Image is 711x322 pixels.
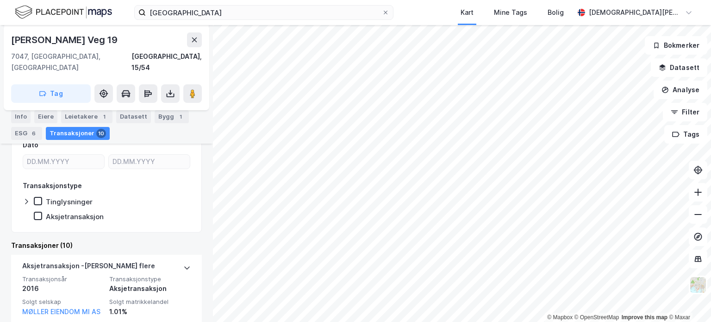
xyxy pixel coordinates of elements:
[548,7,564,18] div: Bolig
[61,110,112,123] div: Leietakere
[689,276,707,294] img: Z
[11,51,131,73] div: 7047, [GEOGRAPHIC_DATA], [GEOGRAPHIC_DATA]
[22,283,104,294] div: 2016
[131,51,202,73] div: [GEOGRAPHIC_DATA], 15/54
[116,110,151,123] div: Datasett
[665,278,711,322] iframe: Chat Widget
[146,6,382,19] input: Søk på adresse, matrikkel, gårdeiere, leietakere eller personer
[100,112,109,121] div: 1
[109,306,191,317] div: 1.01%
[155,110,189,123] div: Bygg
[109,298,191,306] span: Solgt matrikkelandel
[23,139,38,151] div: Dato
[46,197,93,206] div: Tinglysninger
[574,314,619,321] a: OpenStreetMap
[109,155,190,169] input: DD.MM.YYYY
[34,110,57,123] div: Eiere
[665,278,711,322] div: Kontrollprogram for chat
[645,36,707,55] button: Bokmerker
[11,240,202,251] div: Transaksjoner (10)
[22,275,104,283] span: Transaksjonsår
[46,212,104,221] div: Aksjetransaksjon
[654,81,707,99] button: Analyse
[622,314,667,321] a: Improve this map
[22,260,155,275] div: Aksjetransaksjon - [PERSON_NAME] flere
[109,275,191,283] span: Transaksjonstype
[663,103,707,121] button: Filter
[176,112,185,121] div: 1
[589,7,681,18] div: [DEMOGRAPHIC_DATA][PERSON_NAME]
[23,155,104,169] input: DD.MM.YYYY
[11,84,91,103] button: Tag
[109,283,191,294] div: Aksjetransaksjon
[46,127,110,140] div: Transaksjoner
[22,308,100,316] a: MØLLER EIENDOM MI AS
[547,314,573,321] a: Mapbox
[23,180,82,191] div: Transaksjonstype
[494,7,527,18] div: Mine Tags
[96,129,106,138] div: 10
[461,7,474,18] div: Kart
[11,32,119,47] div: [PERSON_NAME] Veg 19
[11,127,42,140] div: ESG
[11,110,31,123] div: Info
[651,58,707,77] button: Datasett
[664,125,707,144] button: Tags
[22,298,104,306] span: Solgt selskap
[15,4,112,20] img: logo.f888ab2527a4732fd821a326f86c7f29.svg
[29,129,38,138] div: 6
